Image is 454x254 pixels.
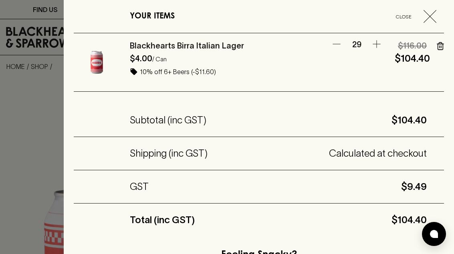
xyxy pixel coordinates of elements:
span: Close [387,12,420,21]
img: Blackhearts Birra Italian Lager [74,39,120,85]
h5: Shipping (inc GST) [130,147,208,160]
img: bubble-icon [430,230,438,238]
h5: Subtotal (inc GST) [130,114,206,127]
h5: Total (inc GST) [130,214,195,226]
p: 29 [345,39,369,50]
p: / Can [152,56,167,62]
h5: $104.40 [395,52,427,65]
a: Blackhearts Birra Italian Lager [130,41,244,50]
button: Close [387,10,443,23]
h6: YOUR ITEMS [130,10,175,23]
p: 10% off 6+ Beers (-$11.60) [140,67,385,77]
h5: $104.40 [206,114,427,127]
h5: GST [130,180,149,193]
h6: $4.00 [130,54,152,63]
h5: $9.49 [149,180,427,193]
h6: $116.00 [395,39,427,52]
h5: $104.40 [195,214,427,226]
h5: Calculated at checkout [208,147,427,160]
